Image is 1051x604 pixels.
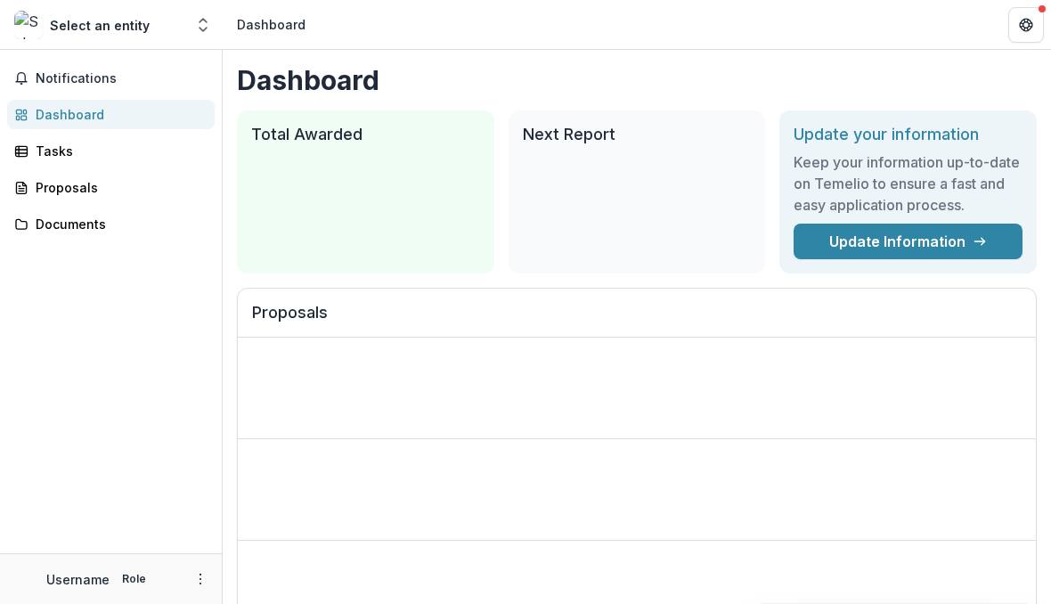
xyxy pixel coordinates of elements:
p: Role [117,571,151,587]
button: Open entity switcher [191,7,216,43]
img: Select an entity [14,11,43,39]
h2: Next Report [523,125,752,144]
a: Dashboard [7,100,215,129]
div: Dashboard [36,105,200,124]
h2: Proposals [252,303,1022,337]
h2: Update your information [794,125,1022,144]
a: Tasks [7,136,215,166]
h2: Total Awarded [251,125,480,144]
a: Proposals [7,173,215,202]
div: Proposals [36,178,200,197]
h1: Dashboard [237,64,1037,96]
button: Get Help [1008,7,1044,43]
div: Dashboard [237,15,306,34]
div: Select an entity [50,16,150,35]
div: Documents [36,215,200,233]
span: Notifications [36,71,208,86]
p: Username [46,570,110,589]
div: Tasks [36,142,200,160]
button: More [190,568,211,590]
nav: breadcrumb [230,12,313,37]
a: Update Information [794,224,1022,259]
button: Notifications [7,64,215,93]
h3: Keep your information up-to-date on Temelio to ensure a fast and easy application process. [794,151,1022,216]
a: Documents [7,209,215,239]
